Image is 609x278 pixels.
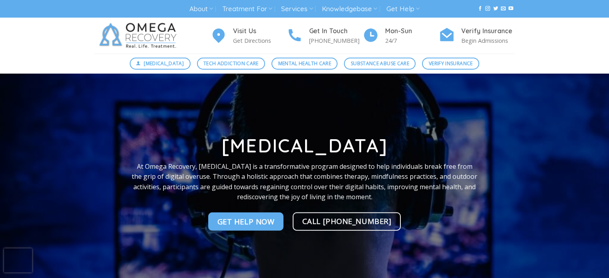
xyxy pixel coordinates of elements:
a: About [189,2,213,16]
h4: Mon-Sun [385,26,439,36]
a: Follow on Instagram [485,6,490,12]
a: Substance Abuse Care [344,58,416,70]
h4: Verify Insurance [461,26,515,36]
span: Tech Addiction Care [203,60,259,67]
a: Get Help [386,2,420,16]
a: Knowledgebase [322,2,377,16]
a: Get In Touch [PHONE_NUMBER] [287,26,363,46]
a: Verify Insurance [422,58,479,70]
a: Verify Insurance Begin Admissions [439,26,515,46]
span: Substance Abuse Care [351,60,409,67]
p: 24/7 [385,36,439,45]
span: Get Help NOw [217,216,275,227]
a: Send us an email [501,6,506,12]
strong: [MEDICAL_DATA] [221,134,388,157]
h4: Visit Us [233,26,287,36]
p: At Omega Recovery, [MEDICAL_DATA] is a transformative program designed to help individuals break ... [132,161,478,202]
p: Get Directions [233,36,287,45]
h4: Get In Touch [309,26,363,36]
a: Mental Health Care [271,58,338,70]
a: Services [281,2,313,16]
a: Visit Us Get Directions [211,26,287,46]
a: Treatment For [222,2,272,16]
p: Begin Admissions [461,36,515,45]
a: Follow on YouTube [509,6,513,12]
span: [MEDICAL_DATA] [144,60,184,67]
p: [PHONE_NUMBER] [309,36,363,45]
a: Call [PHONE_NUMBER] [293,212,401,231]
a: Follow on Facebook [478,6,482,12]
iframe: reCAPTCHA [4,248,32,272]
span: Mental Health Care [278,60,331,67]
a: Follow on Twitter [493,6,498,12]
span: Call [PHONE_NUMBER] [302,215,392,227]
a: Tech Addiction Care [197,58,265,70]
a: Get Help NOw [208,212,284,231]
a: [MEDICAL_DATA] [130,58,191,70]
span: Verify Insurance [429,60,473,67]
img: Omega Recovery [94,18,185,54]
